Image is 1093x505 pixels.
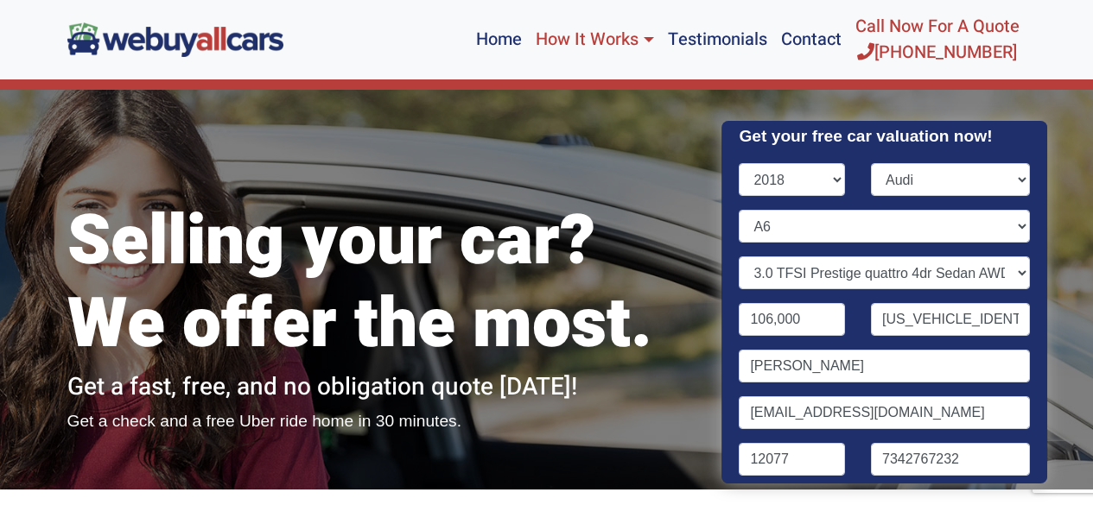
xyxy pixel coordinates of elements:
a: Testimonials [661,7,774,73]
a: Home [469,7,529,73]
input: Zip code [740,443,846,476]
p: Get a check and a free Uber ride home in 30 minutes. [67,409,698,434]
h1: Selling your car? We offer the most. [67,200,698,366]
img: We Buy All Cars in NJ logo [67,22,283,56]
input: VIN (optional) [871,303,1030,336]
h2: Get a fast, free, and no obligation quote [DATE]! [67,373,698,402]
a: How It Works [529,7,660,73]
input: Phone [871,443,1030,476]
input: Mileage [740,303,846,336]
input: Name [740,350,1030,382]
a: Call Now For A Quote[PHONE_NUMBER] [848,7,1026,73]
strong: Get your free car valuation now! [740,127,993,145]
a: Contact [774,7,848,73]
input: Email [740,396,1030,429]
